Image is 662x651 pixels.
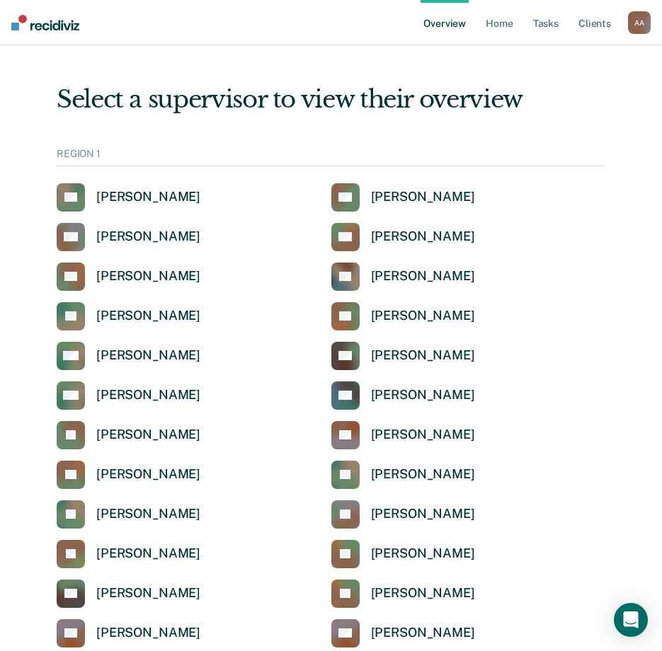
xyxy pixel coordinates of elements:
a: [PERSON_NAME] [57,461,200,489]
a: [PERSON_NAME] [331,500,475,529]
div: [PERSON_NAME] [96,466,200,483]
a: [PERSON_NAME] [57,421,200,449]
div: [PERSON_NAME] [96,347,200,364]
div: [PERSON_NAME] [371,308,475,324]
div: [PERSON_NAME] [371,506,475,522]
div: [PERSON_NAME] [96,308,200,324]
a: [PERSON_NAME] [331,302,475,330]
img: Recidiviz [11,15,79,30]
div: [PERSON_NAME] [96,585,200,601]
a: [PERSON_NAME] [331,540,475,568]
div: REGION 1 [57,148,605,166]
a: [PERSON_NAME] [57,619,200,647]
div: [PERSON_NAME] [96,387,200,403]
a: [PERSON_NAME] [331,183,475,212]
a: [PERSON_NAME] [57,580,200,608]
a: [PERSON_NAME] [331,263,475,291]
div: [PERSON_NAME] [371,585,475,601]
div: [PERSON_NAME] [96,229,200,245]
a: [PERSON_NAME] [57,263,200,291]
a: [PERSON_NAME] [57,381,200,410]
a: [PERSON_NAME] [331,223,475,251]
div: [PERSON_NAME] [96,189,200,205]
a: [PERSON_NAME] [331,381,475,410]
div: [PERSON_NAME] [371,229,475,245]
div: [PERSON_NAME] [371,427,475,443]
div: [PERSON_NAME] [371,387,475,403]
div: [PERSON_NAME] [96,427,200,443]
a: [PERSON_NAME] [331,342,475,370]
div: [PERSON_NAME] [371,625,475,641]
a: [PERSON_NAME] [331,421,475,449]
a: [PERSON_NAME] [57,540,200,568]
div: [PERSON_NAME] [96,546,200,562]
div: [PERSON_NAME] [96,268,200,284]
a: [PERSON_NAME] [57,500,200,529]
a: [PERSON_NAME] [57,183,200,212]
button: AA [628,11,651,34]
a: [PERSON_NAME] [331,619,475,647]
div: [PERSON_NAME] [371,466,475,483]
a: [PERSON_NAME] [331,580,475,608]
a: [PERSON_NAME] [57,223,200,251]
div: [PERSON_NAME] [96,506,200,522]
a: [PERSON_NAME] [331,461,475,489]
div: A A [628,11,651,34]
div: [PERSON_NAME] [371,268,475,284]
div: [PERSON_NAME] [371,546,475,562]
a: [PERSON_NAME] [57,302,200,330]
div: [PERSON_NAME] [371,347,475,364]
a: [PERSON_NAME] [57,342,200,370]
div: [PERSON_NAME] [371,189,475,205]
div: Open Intercom Messenger [614,603,648,637]
div: [PERSON_NAME] [96,625,200,641]
div: Select a supervisor to view their overview [57,85,605,114]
